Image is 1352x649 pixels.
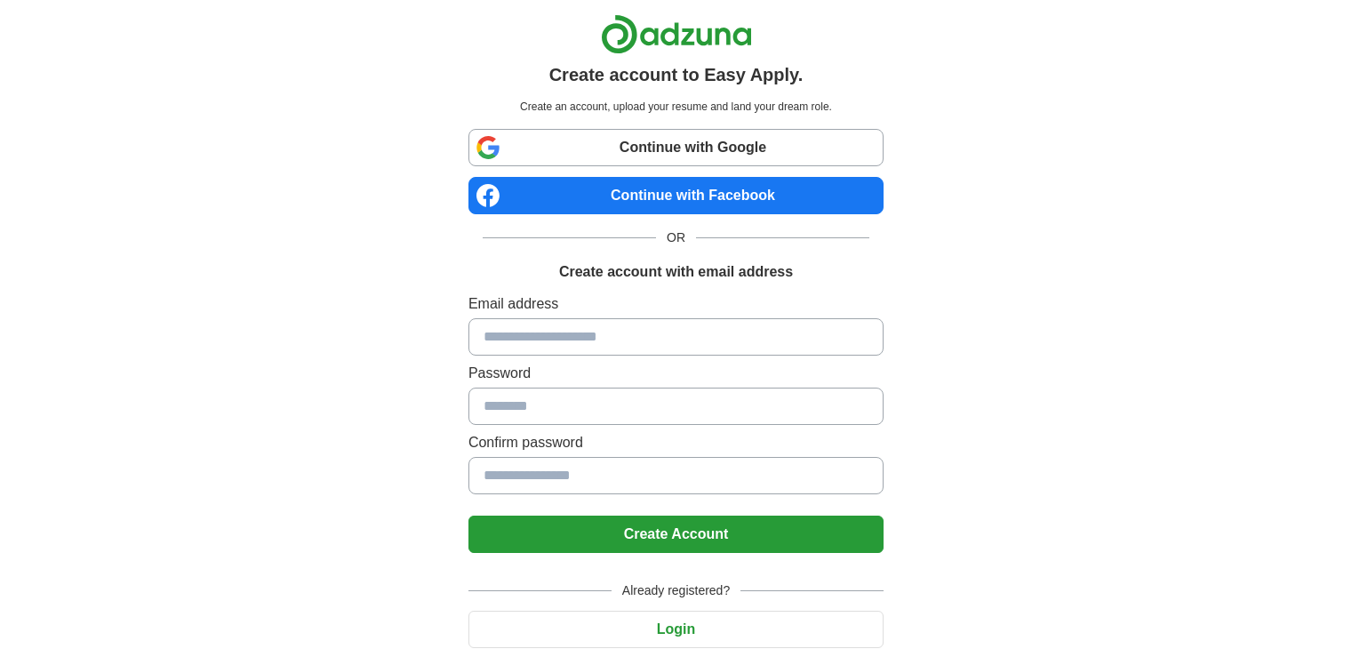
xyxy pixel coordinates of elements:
label: Email address [468,293,884,315]
a: Continue with Google [468,129,884,166]
label: Confirm password [468,432,884,453]
h1: Create account with email address [559,261,793,283]
a: Continue with Facebook [468,177,884,214]
img: Adzuna logo [601,14,752,54]
button: Login [468,611,884,648]
h1: Create account to Easy Apply. [549,61,804,88]
a: Login [468,621,884,637]
p: Create an account, upload your resume and land your dream role. [472,99,880,115]
button: Create Account [468,516,884,553]
label: Password [468,363,884,384]
span: OR [656,228,696,247]
span: Already registered? [612,581,740,600]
